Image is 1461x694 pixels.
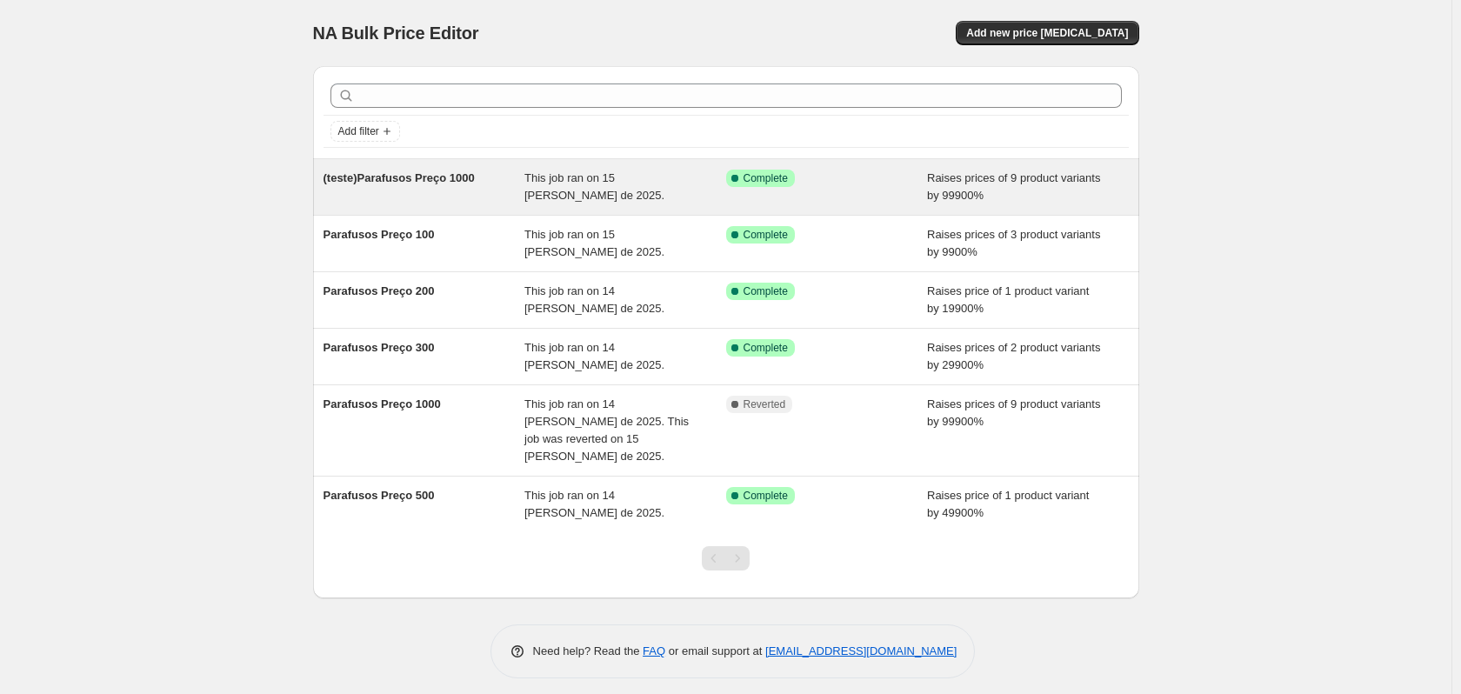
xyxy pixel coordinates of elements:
nav: Pagination [702,546,750,571]
span: Raises prices of 2 product variants by 29900% [927,341,1100,371]
span: This job ran on 14 [PERSON_NAME] de 2025. [524,341,664,371]
span: NA Bulk Price Editor [313,23,479,43]
span: This job ran on 14 [PERSON_NAME] de 2025. [524,284,664,315]
span: Parafusos Preço 100 [324,228,435,241]
span: Parafusos Preço 500 [324,489,435,502]
span: Parafusos Preço 1000 [324,397,441,410]
span: Complete [744,228,788,242]
span: Raises prices of 9 product variants by 99900% [927,171,1100,202]
span: Parafusos Preço 300 [324,341,435,354]
span: Raises price of 1 product variant by 49900% [927,489,1089,519]
span: This job ran on 14 [PERSON_NAME] de 2025. This job was reverted on 15 [PERSON_NAME] de 2025. [524,397,689,463]
span: This job ran on 14 [PERSON_NAME] de 2025. [524,489,664,519]
span: Raises prices of 3 product variants by 9900% [927,228,1100,258]
button: Add filter [330,121,400,142]
span: Need help? Read the [533,644,644,657]
span: (teste)Parafusos Preço 1000 [324,171,475,184]
span: This job ran on 15 [PERSON_NAME] de 2025. [524,171,664,202]
span: Reverted [744,397,786,411]
span: Add filter [338,124,379,138]
button: Add new price [MEDICAL_DATA] [956,21,1138,45]
span: Complete [744,284,788,298]
span: Raises prices of 9 product variants by 99900% [927,397,1100,428]
span: or email support at [665,644,765,657]
span: This job ran on 15 [PERSON_NAME] de 2025. [524,228,664,258]
span: Complete [744,341,788,355]
span: Complete [744,489,788,503]
span: Add new price [MEDICAL_DATA] [966,26,1128,40]
span: Parafusos Preço 200 [324,284,435,297]
span: Complete [744,171,788,185]
a: FAQ [643,644,665,657]
a: [EMAIL_ADDRESS][DOMAIN_NAME] [765,644,957,657]
span: Raises price of 1 product variant by 19900% [927,284,1089,315]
